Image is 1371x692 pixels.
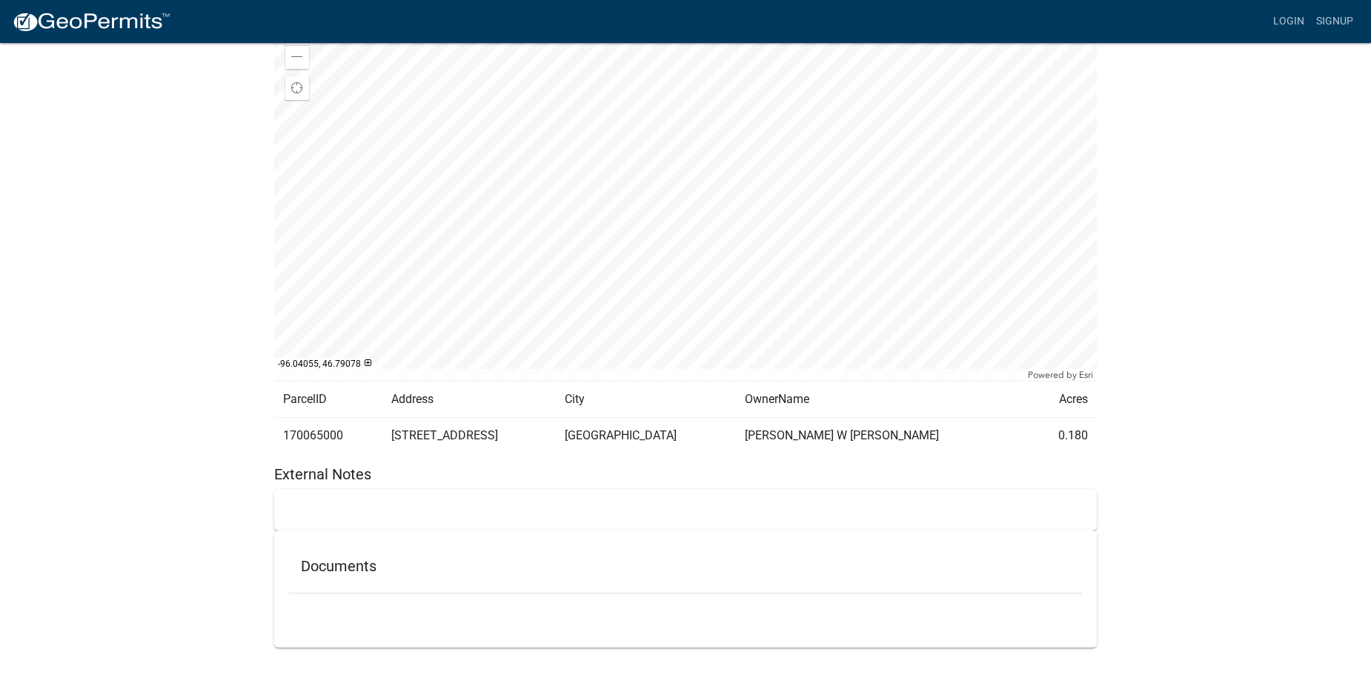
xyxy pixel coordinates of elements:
[274,417,382,453] td: 170065000
[1024,369,1097,381] div: Powered by
[736,381,1031,417] td: OwnerName
[382,381,556,417] td: Address
[274,465,1097,483] h5: External Notes
[274,381,382,417] td: ParcelID
[285,76,309,100] div: Find my location
[1031,381,1097,417] td: Acres
[285,45,309,69] div: Zoom out
[1031,417,1097,453] td: 0.180
[301,557,1070,575] h5: Documents
[1267,7,1310,36] a: Login
[382,417,556,453] td: [STREET_ADDRESS]
[556,381,736,417] td: City
[736,417,1031,453] td: [PERSON_NAME] W [PERSON_NAME]
[556,417,736,453] td: [GEOGRAPHIC_DATA]
[1079,370,1093,380] a: Esri
[1310,7,1359,36] a: Signup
